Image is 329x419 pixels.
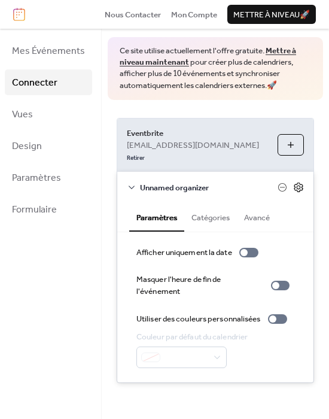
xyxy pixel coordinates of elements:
[120,43,296,70] a: Mettre à niveau maintenant
[136,313,261,325] div: Utiliser des couleurs personnalisées
[12,42,85,60] span: Mes Événements
[129,203,184,231] button: Paramètres
[5,133,92,159] a: Design
[5,38,92,63] a: Mes Événements
[12,169,61,187] span: Paramètres
[12,137,42,156] span: Design
[136,247,232,259] div: Afficher uniquement la date
[12,201,57,219] span: Formulaire
[13,8,25,21] img: logo
[171,8,217,20] a: Mon Compte
[140,182,278,194] span: Unnamed organizer
[171,9,217,21] span: Mon Compte
[5,101,92,127] a: Vues
[184,203,237,230] button: Catégories
[136,331,248,343] div: Couleur par défaut du calendrier
[12,105,33,124] span: Vues
[127,139,259,151] span: [EMAIL_ADDRESS][DOMAIN_NAME]
[105,9,161,21] span: Nous Contacter
[127,127,268,139] span: Eventbrite
[136,274,264,298] div: Masquer l'heure de fin de l'événement
[233,9,310,21] span: Mettre à niveau 🚀
[120,45,311,91] span: Ce site utilise actuellement l'offre gratuite. pour créer plus de calendriers, afficher plus de 1...
[227,5,316,24] button: Mettre à niveau🚀
[127,154,145,163] span: Retirer
[5,69,92,95] a: Connecter
[237,203,277,230] button: Avancé
[5,196,92,222] a: Formulaire
[12,74,57,92] span: Connecter
[105,8,161,20] a: Nous Contacter
[5,165,92,190] a: Paramètres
